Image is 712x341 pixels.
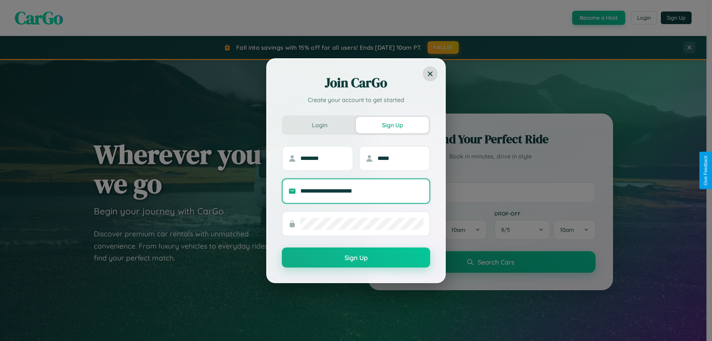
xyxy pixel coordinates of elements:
div: Give Feedback [703,155,708,186]
button: Sign Up [356,117,429,133]
button: Sign Up [282,247,430,268]
h2: Join CarGo [282,74,430,92]
button: Login [283,117,356,133]
p: Create your account to get started [282,95,430,104]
